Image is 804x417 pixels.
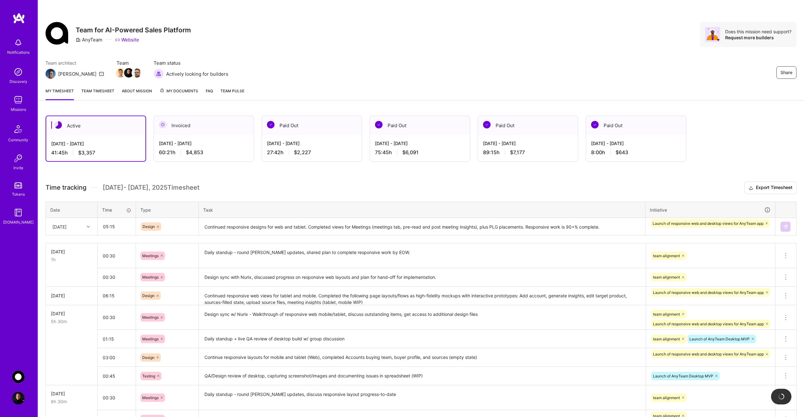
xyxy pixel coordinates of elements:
[294,149,311,156] span: $2,227
[159,149,249,156] div: 60:21 h
[14,165,23,171] div: Invite
[199,219,644,235] textarea: Continued responsive designs for web and tablet. Completed views for Meetings (meetings tab, pre-...
[748,185,753,191] i: icon Download
[125,68,133,78] a: Team Member Avatar
[586,116,686,135] div: Paid Out
[3,219,34,225] div: [DOMAIN_NAME]
[46,116,145,135] div: Active
[142,395,159,400] span: Meetings
[98,287,136,304] input: HH:MM
[98,389,136,406] input: HH:MM
[10,392,26,404] a: User Avatar
[206,88,213,100] a: FAQ
[653,312,680,317] span: team alignment
[116,68,125,78] img: Team Member Avatar
[46,202,98,218] th: Date
[54,121,62,129] img: Active
[115,36,139,43] a: Website
[9,78,27,85] div: Discovery
[10,371,26,383] a: AnyTeam: Team for AI-Powered Sales Platform
[136,202,199,218] th: Type
[744,181,796,194] button: Export Timesheet
[51,390,92,397] div: [DATE]
[117,68,125,78] a: Team Member Avatar
[186,149,203,156] span: $4,853
[46,60,104,66] span: Team architect
[52,223,67,230] div: [DATE]
[262,116,362,135] div: Paid Out
[199,330,645,348] textarea: Daily standup + live QA review of desktop build w/ group discussion
[98,309,136,326] input: HH:MM
[76,26,191,34] h3: Team for AI-Powered Sales Platform
[98,247,136,264] input: HH:MM
[160,88,198,100] a: My Documents
[51,149,140,156] div: 41:45 h
[199,349,645,366] textarea: Continue responsive layouts for mobile and tablet (Web), completed Accounts buying team, buyer pr...
[616,149,628,156] span: $643
[8,137,28,143] div: Community
[166,71,228,77] span: Actively looking for builders
[76,36,102,43] div: AnyTeam
[51,318,92,325] div: 5h 30m
[78,149,95,156] span: $3,357
[142,374,155,378] span: Testing
[159,140,249,147] div: [DATE] - [DATE]
[142,315,159,320] span: Meetings
[98,269,136,285] input: HH:MM
[689,337,750,341] span: Launch of AnyTeam Desktop MVP
[12,36,24,49] img: bell
[122,88,152,100] a: About Mission
[51,140,140,147] div: [DATE] - [DATE]
[12,191,25,198] div: Tokens
[46,88,74,100] a: My timesheet
[12,371,24,383] img: AnyTeam: Team for AI-Powered Sales Platform
[199,287,645,305] textarea: Continued responsive web views for tablet and mobile. Completed the following page layouts/flows ...
[142,337,159,341] span: Meetings
[76,37,81,42] i: icon CompanyGray
[12,66,24,78] img: discovery
[199,269,645,286] textarea: Design sync with Nurix, discussed progress on responsive web layouts and plan for hand-off for im...
[483,149,573,156] div: 89:15 h
[133,68,141,78] a: Team Member Avatar
[46,22,68,45] img: Company Logo
[653,395,680,400] span: team alignment
[13,13,25,24] img: logo
[81,88,114,100] a: Team timesheet
[725,35,791,41] div: Request more builders
[51,398,92,405] div: 8h 30m
[267,121,274,128] img: Paid Out
[98,331,136,347] input: HH:MM
[653,290,764,295] span: Launch of responsive web and desktop views for AnyTeam app
[653,221,763,226] span: Launch of responsive web and desktop views for AnyTeam app
[132,68,142,78] img: Team Member Avatar
[375,121,383,128] img: Paid Out
[199,202,645,218] th: Task
[12,392,24,404] img: User Avatar
[98,368,136,384] input: HH:MM
[46,184,86,192] span: Time tracking
[46,69,56,79] img: Team Architect
[653,322,764,326] span: Launch of responsive web and desktop views for AnyTeam app
[783,224,788,229] img: Submit
[154,69,164,79] img: Actively looking for builders
[653,253,680,258] span: team alignment
[51,248,92,255] div: [DATE]
[780,69,792,76] span: Share
[14,182,22,188] img: tokens
[142,293,155,298] span: Design
[51,310,92,317] div: [DATE]
[143,224,155,229] span: Design
[776,66,796,79] button: Share
[220,89,244,93] span: Team Pulse
[510,149,525,156] span: $7,177
[98,349,136,366] input: HH:MM
[267,140,357,147] div: [DATE] - [DATE]
[370,116,470,135] div: Paid Out
[12,152,24,165] img: Invite
[725,29,791,35] div: Does this mission need support?
[159,121,166,128] img: Invoiced
[705,27,720,42] img: Avatar
[653,337,680,341] span: team alignment
[124,68,133,78] img: Team Member Avatar
[478,116,578,135] div: Paid Out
